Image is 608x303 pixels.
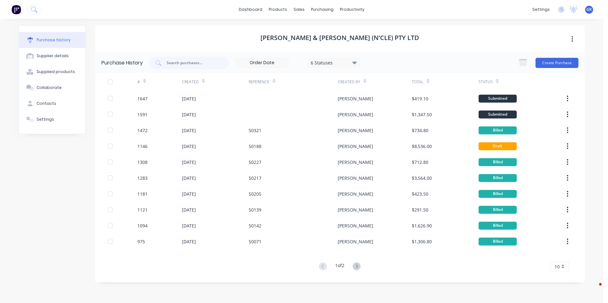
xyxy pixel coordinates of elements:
div: [DATE] [182,95,196,102]
div: [DATE] [182,222,196,229]
div: Created [182,79,199,85]
div: # [137,79,140,85]
div: [DATE] [182,238,196,245]
span: 10 [555,263,560,270]
button: Purchase history [19,32,85,48]
div: 1181 [137,191,148,197]
div: sales [290,5,308,14]
div: 6 Statuses [311,59,356,66]
div: $1,306.80 [412,238,432,245]
div: Billed [479,222,517,230]
div: [PERSON_NAME] [338,222,373,229]
a: dashboard [236,5,266,14]
div: Submitted [479,111,517,118]
div: [DATE] [182,159,196,165]
div: productivity [337,5,368,14]
div: 50205 [249,191,261,197]
div: Reference [249,79,269,85]
div: [DATE] [182,191,196,197]
div: 975 [137,238,145,245]
div: 1094 [137,222,148,229]
div: [PERSON_NAME] [338,143,373,150]
div: [PERSON_NAME] [338,191,373,197]
div: Purchase history [37,37,71,43]
button: Settings [19,111,85,127]
div: Billed [479,158,517,166]
div: Billed [479,190,517,198]
div: 1472 [137,127,148,134]
div: settings [529,5,553,14]
div: 1283 [137,175,148,181]
iframe: Intercom live chat [586,281,602,297]
div: $3,564.00 [412,175,432,181]
div: 50142 [249,222,261,229]
div: [DATE] [182,111,196,118]
div: Status [479,79,493,85]
div: 50188 [249,143,261,150]
div: 50139 [249,206,261,213]
div: 1 of 2 [335,262,344,271]
div: 50071 [249,238,261,245]
div: Supplied products [37,69,75,75]
div: $734.80 [412,127,428,134]
button: Supplied products [19,64,85,80]
div: $8,536.00 [412,143,432,150]
div: [PERSON_NAME] [338,238,373,245]
div: [PERSON_NAME] [338,111,373,118]
button: Contacts [19,96,85,111]
input: Order Date [235,58,289,68]
div: 50227 [249,159,261,165]
button: Create Purchase [535,58,578,68]
div: Billed [479,174,517,182]
div: [PERSON_NAME] [338,175,373,181]
div: products [266,5,290,14]
div: Draft [479,142,517,150]
div: [PERSON_NAME] [338,206,373,213]
div: [PERSON_NAME] [338,95,373,102]
span: GR [586,7,592,12]
div: Settings [37,117,54,122]
div: [PERSON_NAME] [338,159,373,165]
button: Collaborate [19,80,85,96]
div: $419.10 [412,95,428,102]
div: Billed [479,126,517,134]
div: 1308 [137,159,148,165]
div: $1,347.50 [412,111,432,118]
div: 1146 [137,143,148,150]
div: Submitted [479,95,517,103]
div: [PERSON_NAME] [338,127,373,134]
div: [DATE] [182,206,196,213]
h1: [PERSON_NAME] & [PERSON_NAME] (N’CLE) Pty Ltd [260,34,419,42]
div: 50321 [249,127,261,134]
img: Factory [11,5,21,14]
div: [DATE] [182,143,196,150]
div: Collaborate [37,85,62,91]
div: Contacts [37,101,56,106]
div: [DATE] [182,175,196,181]
div: 1121 [137,206,148,213]
div: 1647 [137,95,148,102]
div: Total [412,79,423,85]
input: Search purchases... [166,60,219,66]
div: [DATE] [182,127,196,134]
button: Supplier details [19,48,85,64]
div: $1,626.90 [412,222,432,229]
div: Supplier details [37,53,69,59]
div: 50217 [249,175,261,181]
div: purchasing [308,5,337,14]
div: $423.50 [412,191,428,197]
div: 1591 [137,111,148,118]
div: Billed [479,206,517,214]
div: $712.80 [412,159,428,165]
div: $291.50 [412,206,428,213]
div: Created By [338,79,360,85]
div: Purchase History [101,59,143,67]
div: Billed [479,238,517,246]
